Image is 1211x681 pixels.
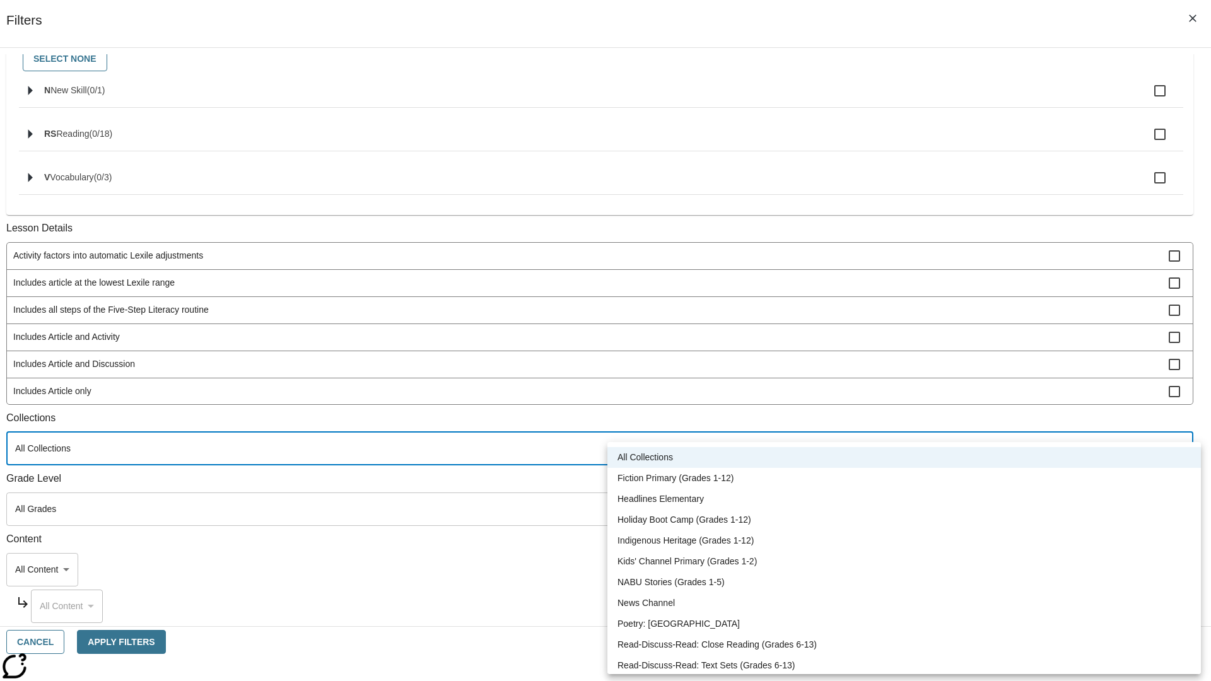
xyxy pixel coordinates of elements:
[607,572,1201,593] li: NABU Stories (Grades 1-5)
[607,530,1201,551] li: Indigenous Heritage (Grades 1-12)
[607,551,1201,572] li: Kids' Channel Primary (Grades 1-2)
[607,489,1201,509] li: Headlines Elementary
[607,614,1201,634] li: Poetry: [GEOGRAPHIC_DATA]
[607,593,1201,614] li: News Channel
[607,509,1201,530] li: Holiday Boot Camp (Grades 1-12)
[607,634,1201,655] li: Read-Discuss-Read: Close Reading (Grades 6-13)
[607,447,1201,468] li: All Collections
[607,468,1201,489] li: Fiction Primary (Grades 1-12)
[607,655,1201,676] li: Read-Discuss-Read: Text Sets (Grades 6-13)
